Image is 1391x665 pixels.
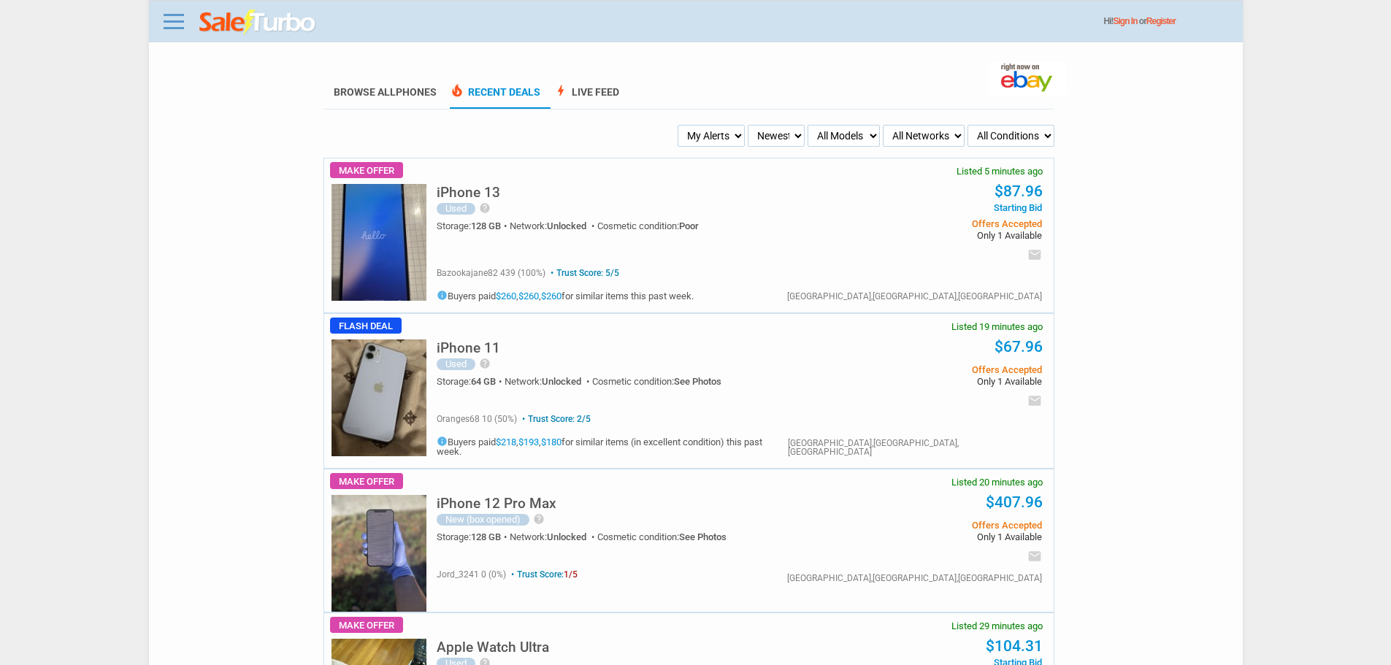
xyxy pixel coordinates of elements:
span: Offers Accepted [821,520,1041,530]
span: 64 GB [471,376,496,387]
span: Listed 19 minutes ago [951,322,1043,331]
span: Flash Deal [330,318,402,334]
span: Trust Score: 5/5 [548,268,619,278]
div: Cosmetic condition: [597,221,699,231]
span: See Photos [674,376,721,387]
a: $87.96 [995,182,1043,200]
div: [GEOGRAPHIC_DATA],[GEOGRAPHIC_DATA],[GEOGRAPHIC_DATA] [787,574,1042,583]
span: Make Offer [330,473,403,489]
i: email [1027,393,1042,408]
a: iPhone 13 [437,188,500,199]
h5: iPhone 13 [437,185,500,199]
a: $104.31 [986,637,1043,655]
a: $193 [518,437,539,447]
div: Storage: [437,532,510,542]
i: email [1027,247,1042,262]
span: bolt [553,83,568,98]
span: Unlocked [547,220,586,231]
img: s-l225.jpg [332,495,426,612]
a: $407.96 [986,493,1043,511]
span: or [1139,16,1176,26]
span: Unlocked [542,376,581,387]
span: Only 1 Available [821,532,1041,542]
a: iPhone 12 Pro Max [437,499,556,510]
a: $67.96 [995,338,1043,355]
h5: iPhone 12 Pro Max [437,496,556,510]
img: s-l225.jpg [332,339,426,456]
span: Phones [396,86,437,98]
h5: Apple Watch Ultra [437,640,549,654]
span: 128 GB [471,531,501,542]
span: Trust Score: [508,569,578,580]
div: Used [437,358,475,370]
span: Offers Accepted [821,219,1041,228]
i: help [479,358,491,369]
span: Unlocked [547,531,586,542]
a: $260 [541,291,562,301]
i: help [533,513,545,525]
a: boltLive Feed [553,86,619,109]
h5: Buyers paid , , for similar items this past week. [437,290,694,301]
span: Trust Score: 2/5 [519,414,591,424]
a: $180 [541,437,562,447]
a: iPhone 11 [437,344,500,355]
i: info [437,436,448,447]
a: Sign In [1114,16,1138,26]
div: New (box opened) [437,514,529,526]
img: s-l225.jpg [332,184,426,301]
div: Network: [510,221,597,231]
div: [GEOGRAPHIC_DATA],[GEOGRAPHIC_DATA],[GEOGRAPHIC_DATA] [788,439,1042,456]
div: Storage: [437,221,510,231]
span: Hi! [1104,16,1114,26]
div: Network: [510,532,597,542]
div: Cosmetic condition: [597,532,727,542]
span: Listed 29 minutes ago [951,621,1043,631]
span: 128 GB [471,220,501,231]
div: Storage: [437,377,505,386]
span: Offers Accepted [821,365,1041,374]
span: Listed 20 minutes ago [951,477,1043,487]
span: See Photos [679,531,727,542]
span: jord_3241 0 (0%) [437,569,506,580]
span: 1/5 [564,569,578,580]
span: Only 1 Available [821,377,1041,386]
span: Only 1 Available [821,231,1041,240]
i: info [437,290,448,301]
span: oranges68 10 (50%) [437,414,517,424]
h5: iPhone 11 [437,341,500,355]
img: saleturbo.com - Online Deals and Discount Coupons [199,9,317,36]
i: help [479,202,491,214]
span: Listed 5 minutes ago [957,166,1043,176]
span: Starting Bid [821,203,1041,212]
i: email [1027,549,1042,564]
h5: Buyers paid , , for similar items (in excellent condition) this past week. [437,436,788,456]
div: Cosmetic condition: [592,377,721,386]
a: $218 [496,437,516,447]
a: Register [1146,16,1176,26]
a: Browse AllPhones [334,86,437,98]
a: $260 [496,291,516,301]
div: Network: [505,377,592,386]
span: Make Offer [330,617,403,633]
span: bazookajane82 439 (100%) [437,268,545,278]
a: Apple Watch Ultra [437,643,549,654]
a: $260 [518,291,539,301]
div: Used [437,203,475,215]
a: local_fire_departmentRecent Deals [450,86,540,109]
span: Make Offer [330,162,403,178]
span: local_fire_department [450,83,464,98]
div: [GEOGRAPHIC_DATA],[GEOGRAPHIC_DATA],[GEOGRAPHIC_DATA] [787,292,1042,301]
span: Poor [679,220,699,231]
